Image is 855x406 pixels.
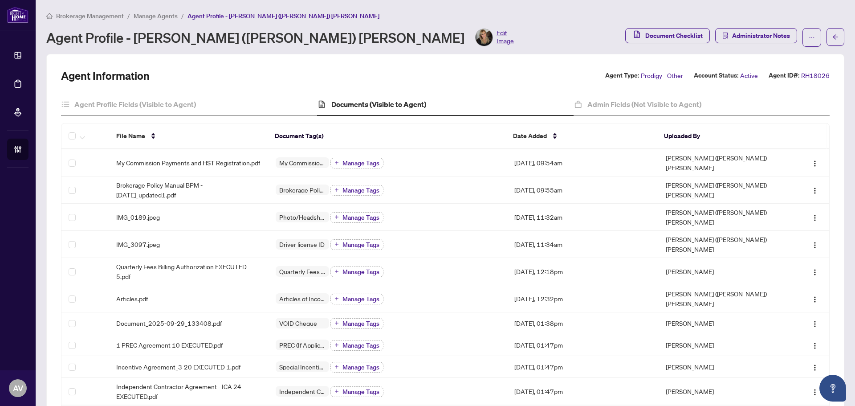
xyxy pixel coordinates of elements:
[659,334,778,356] td: [PERSON_NAME]
[507,378,659,405] td: [DATE], 01:47pm
[276,320,321,326] span: VOID Cheque
[276,295,329,302] span: Articles of Incorporation
[116,362,240,372] span: Incentive Agreement_3 20 EXECUTED 1.pdf
[507,356,659,378] td: [DATE], 01:47pm
[330,318,383,329] button: Manage Tags
[659,149,778,176] td: [PERSON_NAME] ([PERSON_NAME]) [PERSON_NAME]
[513,131,547,141] span: Date Added
[808,316,822,330] button: Logo
[276,241,328,247] span: Driver license ID
[819,375,846,402] button: Open asap
[808,384,822,398] button: Logo
[811,242,818,249] img: Logo
[659,258,778,285] td: [PERSON_NAME]
[330,340,383,351] button: Manage Tags
[507,231,659,258] td: [DATE], 11:34am
[811,187,818,194] img: Logo
[507,334,659,356] td: [DATE], 01:47pm
[342,364,379,370] span: Manage Tags
[342,242,379,248] span: Manage Tags
[268,123,506,149] th: Document Tag(s)
[342,214,379,221] span: Manage Tags
[659,285,778,312] td: [PERSON_NAME] ([PERSON_NAME]) [PERSON_NAME]
[7,7,28,23] img: logo
[181,11,184,21] li: /
[659,231,778,258] td: [PERSON_NAME] ([PERSON_NAME]) [PERSON_NAME]
[56,12,124,20] span: Brokerage Management
[801,70,830,81] span: RH18026
[808,291,822,306] button: Logo
[811,342,818,349] img: Logo
[641,70,683,81] span: Prodigy - Other
[276,187,329,193] span: Brokerage Policy Manual
[276,364,329,370] span: Special Incentive Agreement
[808,264,822,279] button: Logo
[116,180,261,200] span: Brokerage Policy Manual BPM - [DATE]_updated1.pdf
[507,258,659,285] td: [DATE], 12:18pm
[811,214,818,221] img: Logo
[507,204,659,231] td: [DATE], 11:32am
[694,70,738,81] label: Account Status:
[334,365,339,369] span: plus
[116,158,260,168] span: My Commission Payments and HST Registration.pdf
[334,343,339,347] span: plus
[330,212,383,223] button: Manage Tags
[811,364,818,371] img: Logo
[330,294,383,304] button: Manage Tags
[659,176,778,204] td: [PERSON_NAME] ([PERSON_NAME]) [PERSON_NAME]
[657,123,776,149] th: Uploaded By
[330,158,383,168] button: Manage Tags
[506,123,657,149] th: Date Added
[808,183,822,197] button: Logo
[769,70,799,81] label: Agent ID#:
[116,239,160,249] span: IMG_3097.jpeg
[334,389,339,394] span: plus
[809,34,815,41] span: ellipsis
[46,13,53,19] span: home
[276,160,329,166] span: My Commission Payments and HST Registration
[507,149,659,176] td: [DATE], 09:54am
[811,296,818,303] img: Logo
[334,296,339,301] span: plus
[74,99,196,110] h4: Agent Profile Fields (Visible to Agent)
[116,131,145,141] span: File Name
[13,382,23,394] span: AV
[507,176,659,204] td: [DATE], 09:55am
[342,342,379,349] span: Manage Tags
[808,156,822,170] button: Logo
[811,160,818,167] img: Logo
[808,338,822,352] button: Logo
[127,11,130,21] li: /
[276,342,329,348] span: PREC (If Applicable)
[659,204,778,231] td: [PERSON_NAME] ([PERSON_NAME]) [PERSON_NAME]
[645,29,703,43] span: Document Checklist
[331,99,426,110] h4: Documents (Visible to Agent)
[808,360,822,374] button: Logo
[811,389,818,396] img: Logo
[342,187,379,193] span: Manage Tags
[61,69,150,83] h2: Agent Information
[342,389,379,395] span: Manage Tags
[507,312,659,334] td: [DATE], 01:38pm
[808,237,822,251] button: Logo
[330,239,383,250] button: Manage Tags
[334,269,339,274] span: plus
[625,28,710,43] button: Document Checklist
[116,318,222,328] span: Document_2025-09-29_133408.pdf
[330,362,383,373] button: Manage Tags
[732,29,790,43] span: Administrator Notes
[116,381,261,401] span: Independent Contractor Agreement - ICA 24 EXECUTED.pdf
[740,70,758,81] span: Active
[334,160,339,165] span: plus
[808,210,822,224] button: Logo
[187,12,379,20] span: Agent Profile - [PERSON_NAME] ([PERSON_NAME]) [PERSON_NAME]
[330,185,383,196] button: Manage Tags
[342,320,379,327] span: Manage Tags
[276,268,329,275] span: Quarterly Fees Billing Authorization
[116,340,223,350] span: 1 PREC Agreement 10 EXECUTED.pdf
[832,34,839,40] span: arrow-left
[276,214,329,220] span: Photo/Headshot
[46,29,514,46] div: Agent Profile - [PERSON_NAME] ([PERSON_NAME]) [PERSON_NAME]
[334,188,339,192] span: plus
[811,269,818,276] img: Logo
